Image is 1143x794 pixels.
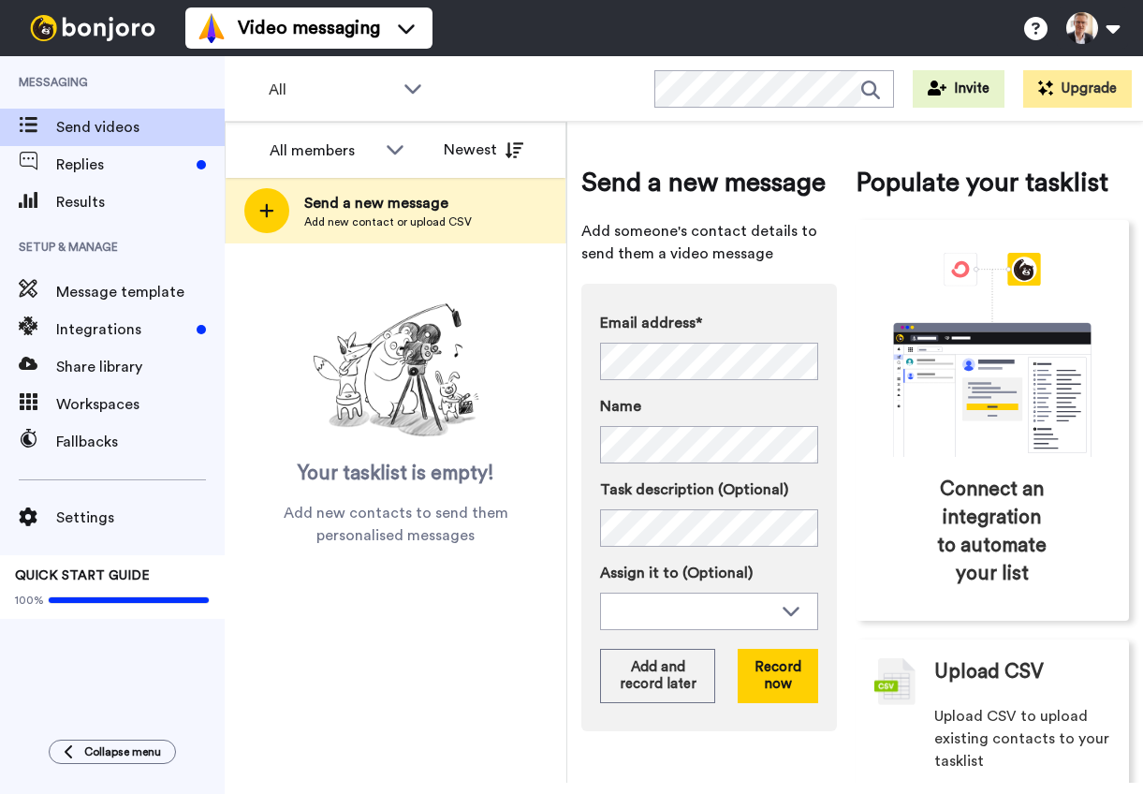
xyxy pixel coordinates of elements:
[856,164,1130,201] span: Populate your tasklist
[738,649,817,703] button: Record now
[197,13,227,43] img: vm-color.svg
[56,393,225,416] span: Workspaces
[302,296,490,446] img: ready-set-action.png
[600,312,818,334] label: Email address*
[1023,70,1132,108] button: Upgrade
[238,15,380,41] span: Video messaging
[581,164,837,201] span: Send a new message
[935,476,1050,588] span: Connect an integration to automate your list
[56,507,225,529] span: Settings
[600,395,641,418] span: Name
[253,502,538,547] span: Add new contacts to send them personalised messages
[56,431,225,453] span: Fallbacks
[56,191,225,213] span: Results
[600,649,715,703] button: Add and record later
[56,281,225,303] span: Message template
[600,478,818,501] label: Task description (Optional)
[56,154,189,176] span: Replies
[49,740,176,764] button: Collapse menu
[852,253,1133,457] div: animation
[934,705,1111,772] span: Upload CSV to upload existing contacts to your tasklist
[56,356,225,378] span: Share library
[874,658,916,705] img: csv-grey.png
[84,744,161,759] span: Collapse menu
[15,569,150,582] span: QUICK START GUIDE
[913,70,1004,108] button: Invite
[269,79,394,101] span: All
[581,220,837,265] span: Add someone's contact details to send them a video message
[56,116,225,139] span: Send videos
[15,593,44,608] span: 100%
[56,318,189,341] span: Integrations
[934,658,1044,686] span: Upload CSV
[298,460,494,488] span: Your tasklist is empty!
[304,192,472,214] span: Send a new message
[22,15,163,41] img: bj-logo-header-white.svg
[430,131,537,169] button: Newest
[304,214,472,229] span: Add new contact or upload CSV
[270,140,376,162] div: All members
[600,562,818,584] label: Assign it to (Optional)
